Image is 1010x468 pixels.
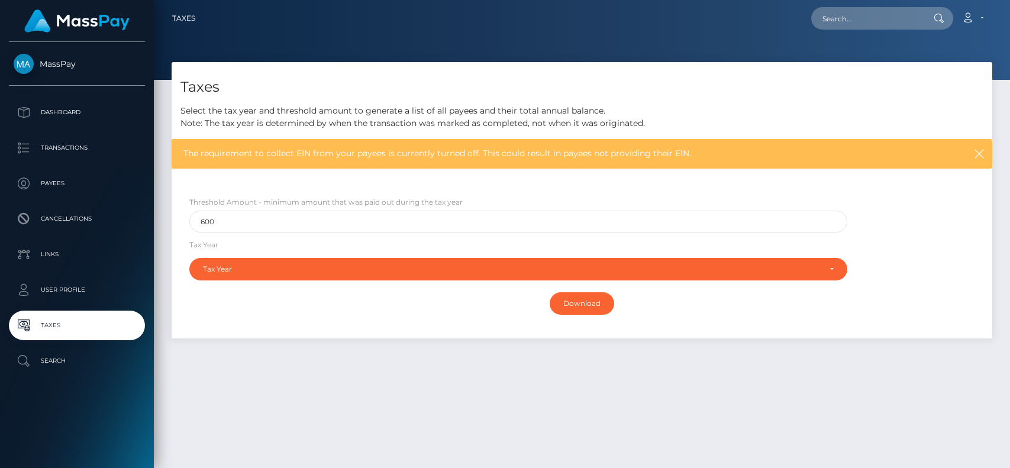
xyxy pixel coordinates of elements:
[180,77,983,98] h4: Taxes
[9,204,145,234] a: Cancellations
[172,6,195,31] a: Taxes
[14,175,140,192] p: Payees
[189,197,463,208] label: Threshold Amount - minimum amount that was paid out during the tax year
[189,258,847,280] button: Tax Year
[9,98,145,127] a: Dashboard
[9,169,145,198] a: Payees
[203,264,820,274] div: Tax Year
[9,346,145,376] a: Search
[14,352,140,370] p: Search
[9,275,145,305] a: User Profile
[550,292,614,315] input: Download
[180,105,983,130] p: Select the tax year and threshold amount to generate a list of all payees and their total annual ...
[811,7,922,30] input: Search...
[24,9,130,33] img: MassPay Logo
[14,281,140,299] p: User Profile
[183,147,893,160] span: The requirement to collect EIN from your payees is currently turned off. This could result in pay...
[14,317,140,334] p: Taxes
[14,246,140,263] p: Links
[189,240,218,250] label: Tax Year
[9,133,145,163] a: Transactions
[14,54,34,74] img: MassPay
[14,104,140,121] p: Dashboard
[14,139,140,157] p: Transactions
[9,240,145,269] a: Links
[9,311,145,340] a: Taxes
[14,210,140,228] p: Cancellations
[9,59,145,69] span: MassPay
